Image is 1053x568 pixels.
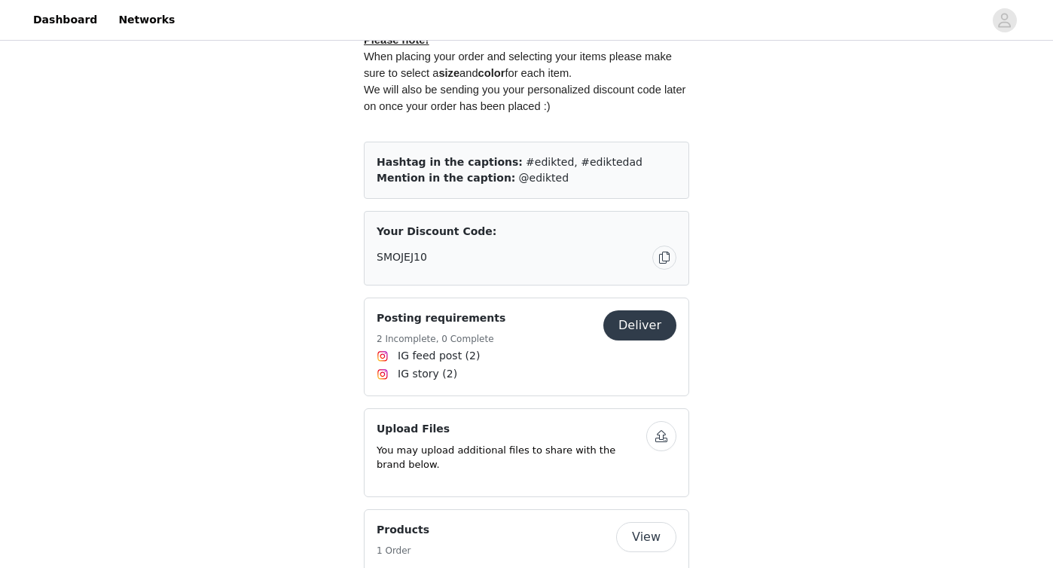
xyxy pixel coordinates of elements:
[616,522,676,552] button: View
[398,366,457,382] span: IG story (2)
[377,544,429,557] h5: 1 Order
[377,310,505,326] h4: Posting requirements
[24,3,106,37] a: Dashboard
[478,67,505,79] strong: color
[377,224,496,240] span: Your Discount Code:
[377,249,427,265] span: SMOJEJ10
[398,348,480,364] span: IG feed post (2)
[377,350,389,362] img: Instagram Icon
[364,84,689,112] span: We will also be sending you your personalized discount code later on once your order has been pla...
[377,421,646,437] h4: Upload Files
[364,50,675,79] span: When placing your order and selecting your items please make sure to select a and for each item.
[364,298,689,396] div: Posting requirements
[997,8,1012,32] div: avatar
[438,67,459,79] strong: size
[377,443,646,472] p: You may upload additional files to share with the brand below.
[377,368,389,380] img: Instagram Icon
[603,310,676,340] button: Deliver
[377,332,505,346] h5: 2 Incomplete, 0 Complete
[526,156,642,168] span: #edikted, #ediktedad
[377,522,429,538] h4: Products
[377,156,523,168] span: Hashtag in the captions:
[519,172,569,184] span: @edikted
[109,3,184,37] a: Networks
[377,172,515,184] span: Mention in the caption:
